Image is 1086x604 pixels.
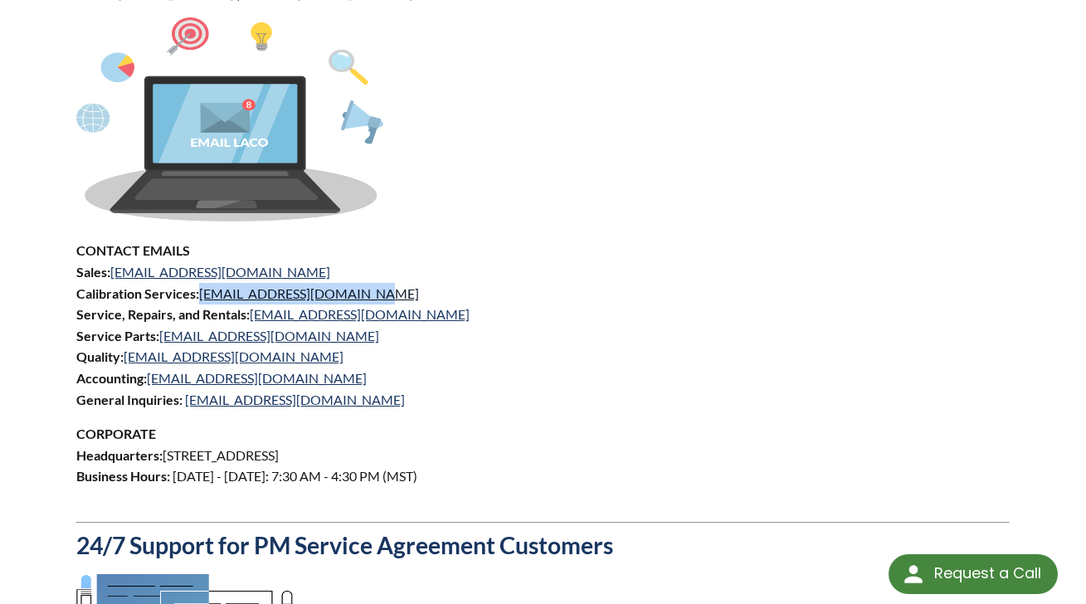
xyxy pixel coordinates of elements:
[76,423,1010,508] p: [STREET_ADDRESS] [DATE] - [DATE]: 7:30 AM - 4:30 PM (MST)
[76,328,159,343] strong: Service Parts:
[889,554,1058,594] div: Request a Call
[199,285,419,301] a: [EMAIL_ADDRESS][DOMAIN_NAME]
[110,264,330,280] a: [EMAIL_ADDRESS][DOMAIN_NAME]
[76,392,183,407] strong: General Inquiries:
[900,561,927,587] img: round button
[76,348,124,364] strong: Quality:
[147,370,367,386] a: [EMAIL_ADDRESS][DOMAIN_NAME]
[76,426,156,441] strong: CORPORATE
[76,370,147,386] strong: Accounting:
[76,17,383,222] img: Asset_1.png
[76,447,163,463] strong: Headquarters:
[124,348,343,364] a: [EMAIL_ADDRESS][DOMAIN_NAME]
[76,285,199,301] strong: Calibration Services:
[934,554,1041,592] div: Request a Call
[159,328,379,343] a: [EMAIL_ADDRESS][DOMAIN_NAME]
[250,306,470,322] a: [EMAIL_ADDRESS][DOMAIN_NAME]
[76,531,613,559] strong: 24/7 Support for PM Service Agreement Customers
[76,306,250,322] strong: Service, Repairs, and Rentals:
[185,392,405,407] a: [EMAIL_ADDRESS][DOMAIN_NAME]
[76,468,170,484] strong: Business Hours:
[76,242,190,258] strong: CONTACT EMAILS
[76,264,110,280] strong: Sales:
